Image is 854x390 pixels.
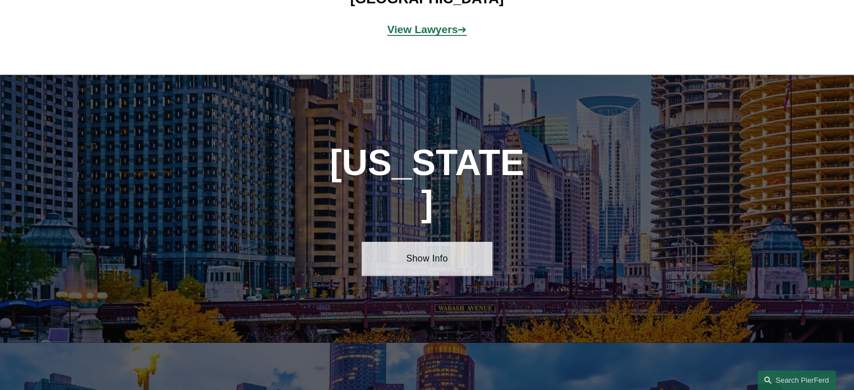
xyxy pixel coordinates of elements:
[362,242,492,276] a: Show Info
[387,24,467,35] a: View Lawyers➔
[387,24,458,35] strong: View Lawyers
[387,24,467,35] span: ➔
[757,370,836,390] a: Search this site
[329,143,526,224] h1: [US_STATE]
